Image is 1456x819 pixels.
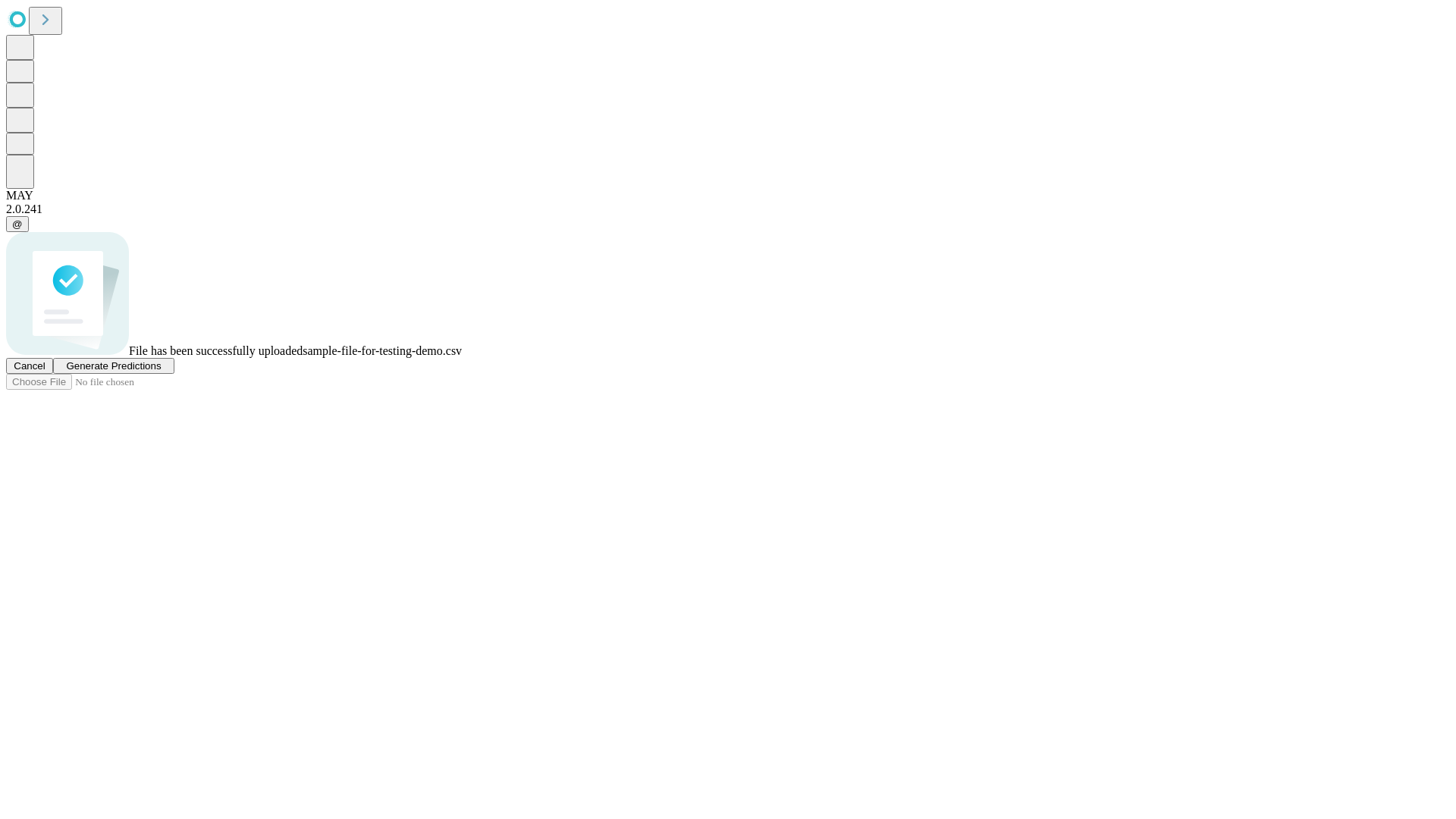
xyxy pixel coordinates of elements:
div: 2.0.241 [6,202,1450,216]
span: Cancel [14,360,45,372]
span: sample-file-for-testing-demo.csv [303,344,462,357]
span: @ [12,218,23,230]
button: Generate Predictions [53,358,174,374]
button: @ [6,216,29,232]
button: Cancel [6,358,53,374]
span: Generate Predictions [66,360,161,372]
div: MAY [6,189,1450,202]
span: File has been successfully uploaded [129,344,303,357]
